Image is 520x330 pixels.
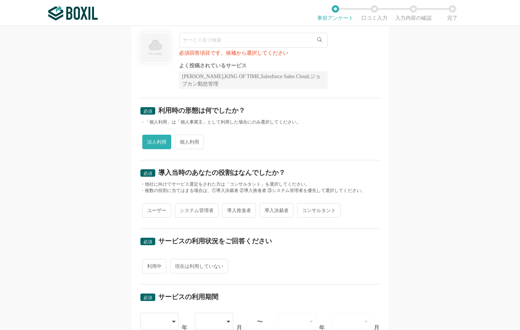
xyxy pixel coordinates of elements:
[297,203,341,218] span: コンサルタント
[179,51,328,56] div: 必須回答項目です。候補から選択してください
[142,203,171,218] span: ユーザー
[140,181,380,188] div: ・他社に向けてサービス選定をされた方は「コンサルタント」を選択してください。
[143,239,152,244] span: 必須
[394,5,433,21] li: 入力内容の確認
[257,319,263,325] div: 〜
[222,203,256,218] span: 導入推進者
[143,109,152,114] span: 必須
[179,63,328,68] div: よく投稿されているサービス
[355,5,394,21] li: 口コミ入力
[143,295,152,300] span: 必須
[48,6,98,20] img: ボクシルSaaS_ロゴ
[143,171,152,176] span: 必須
[175,203,218,218] span: システム管理者
[260,203,293,218] span: 導入決裁者
[316,5,355,21] li: 事前アンケート
[142,259,166,273] span: 利用中
[158,238,272,244] div: サービスの利用状況をご回答ください
[175,135,204,149] span: 個人利用
[140,119,380,125] div: ・「個人利用」は「個人事業主」として利用した場合にのみ選択してください。
[158,294,218,300] div: サービスの利用期間
[158,169,285,176] div: 導入当時のあなたの役割はなんでしたか？
[170,259,228,273] span: 現在は利用していない
[142,135,171,149] span: 法人利用
[158,107,245,114] div: 利用時の形態は何でしたか？
[433,5,472,21] li: 完了
[140,188,380,194] div: ・複数の役割に当てはまる場合は、①導入決裁者 ②導入推進者 ③システム管理者を優先して選択してください。
[179,71,328,89] div: [PERSON_NAME],KING OF TIME,Salesforce Sales Cloud,ジョブカン勤怠管理
[179,33,328,48] input: サービス名で検索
